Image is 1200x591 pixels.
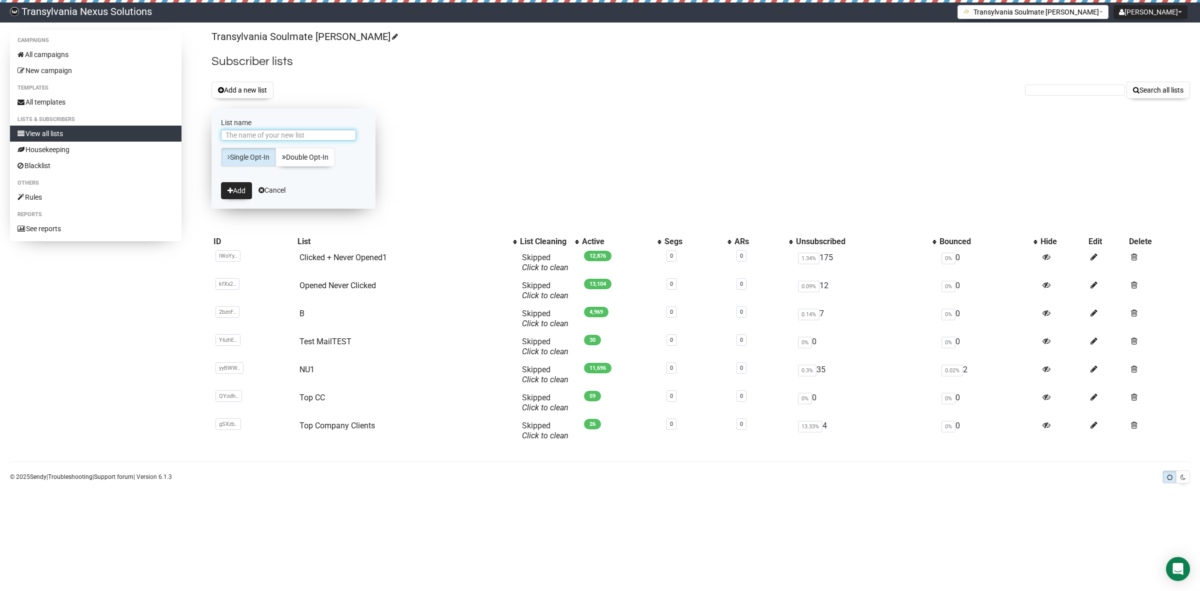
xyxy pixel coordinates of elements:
a: Double Opt-In [275,148,335,167]
span: 0% [941,253,955,264]
span: 0.3% [798,365,816,376]
th: Unsubscribed: No sort applied, activate to apply an ascending sort [794,235,937,249]
a: Top Company Clients [299,421,375,430]
th: Active: No sort applied, activate to apply an ascending sort [580,235,662,249]
th: List Cleaning: No sort applied, activate to apply an ascending sort [518,235,580,249]
th: List: No sort applied, activate to apply an ascending sort [295,235,518,249]
a: Cancel [258,186,285,194]
div: Active [582,237,652,247]
a: 0 [670,253,673,259]
a: View all lists [10,126,181,142]
button: Search all lists [1126,82,1190,99]
td: 0 [937,417,1039,445]
a: 0 [740,365,743,371]
div: Hide [1040,237,1084,247]
span: 0% [941,393,955,404]
th: ARs: No sort applied, activate to apply an ascending sort [732,235,794,249]
a: Support forum [94,473,133,480]
span: kfXx2.. [215,278,239,290]
a: 0 [670,281,673,287]
span: Skipped [522,337,568,356]
img: 586cc6b7d8bc403f0c61b981d947c989 [10,7,19,16]
a: Blacklist [10,158,181,174]
div: Unsubscribed [796,237,927,247]
a: Opened Never Clicked [299,281,376,290]
a: 0 [740,253,743,259]
a: Clicked + Never Opened1 [299,253,387,262]
th: Hide: No sort applied, sorting is disabled [1038,235,1086,249]
span: 0% [941,309,955,320]
span: 12,876 [584,251,611,261]
li: Campaigns [10,35,181,47]
a: NU1 [299,365,314,374]
img: 1.png [963,8,971,16]
a: 0 [740,337,743,343]
div: Bounced [939,237,1029,247]
a: 0 [740,309,743,315]
div: ID [213,237,293,247]
a: Single Opt-In [221,148,276,167]
span: Skipped [522,253,568,272]
span: 13,104 [584,279,611,289]
td: 2 [937,361,1039,389]
span: Skipped [522,421,568,440]
a: 0 [740,393,743,399]
th: Segs: No sort applied, activate to apply an ascending sort [662,235,732,249]
span: Skipped [522,393,568,412]
td: 0 [794,333,937,361]
li: Lists & subscribers [10,114,181,126]
button: Add [221,182,252,199]
th: ID: No sort applied, sorting is disabled [211,235,295,249]
div: Segs [664,237,722,247]
a: 0 [740,281,743,287]
span: Skipped [522,309,568,328]
td: 0 [937,277,1039,305]
a: 0 [670,365,673,371]
th: Edit: No sort applied, sorting is disabled [1086,235,1127,249]
a: See reports [10,221,181,237]
td: 0 [937,389,1039,417]
a: Troubleshooting [48,473,92,480]
span: 30 [584,335,601,345]
a: Click to clean [522,347,568,356]
td: 4 [794,417,937,445]
td: 0 [937,305,1039,333]
div: Edit [1088,237,1125,247]
span: Y6zhE.. [215,334,240,346]
a: Click to clean [522,319,568,328]
a: Click to clean [522,403,568,412]
a: 0 [670,421,673,427]
span: 11,696 [584,363,611,373]
th: Bounced: No sort applied, activate to apply an ascending sort [937,235,1039,249]
a: Sendy [30,473,46,480]
li: Templates [10,82,181,94]
div: List [297,237,508,247]
a: Click to clean [522,291,568,300]
span: 0% [798,337,812,348]
a: Housekeeping [10,142,181,158]
span: 0.02% [941,365,963,376]
span: 0% [941,337,955,348]
span: 59 [584,391,601,401]
a: Test MailTEST [299,337,351,346]
span: 0% [941,421,955,432]
button: Add a new list [211,82,273,99]
span: 0.09% [798,281,819,292]
td: 0 [794,389,937,417]
a: Click to clean [522,375,568,384]
span: 0.14% [798,309,819,320]
span: QYodh.. [215,390,242,402]
td: 7 [794,305,937,333]
input: The name of your new list [221,130,356,141]
a: 0 [670,309,673,315]
td: 175 [794,249,937,277]
th: Delete: No sort applied, sorting is disabled [1127,235,1190,249]
span: IWoYy.. [215,250,240,262]
div: ARs [734,237,784,247]
a: 0 [740,421,743,427]
a: 0 [670,337,673,343]
div: List Cleaning [520,237,570,247]
span: gSXzb.. [215,418,241,430]
a: All campaigns [10,47,181,63]
td: 35 [794,361,937,389]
